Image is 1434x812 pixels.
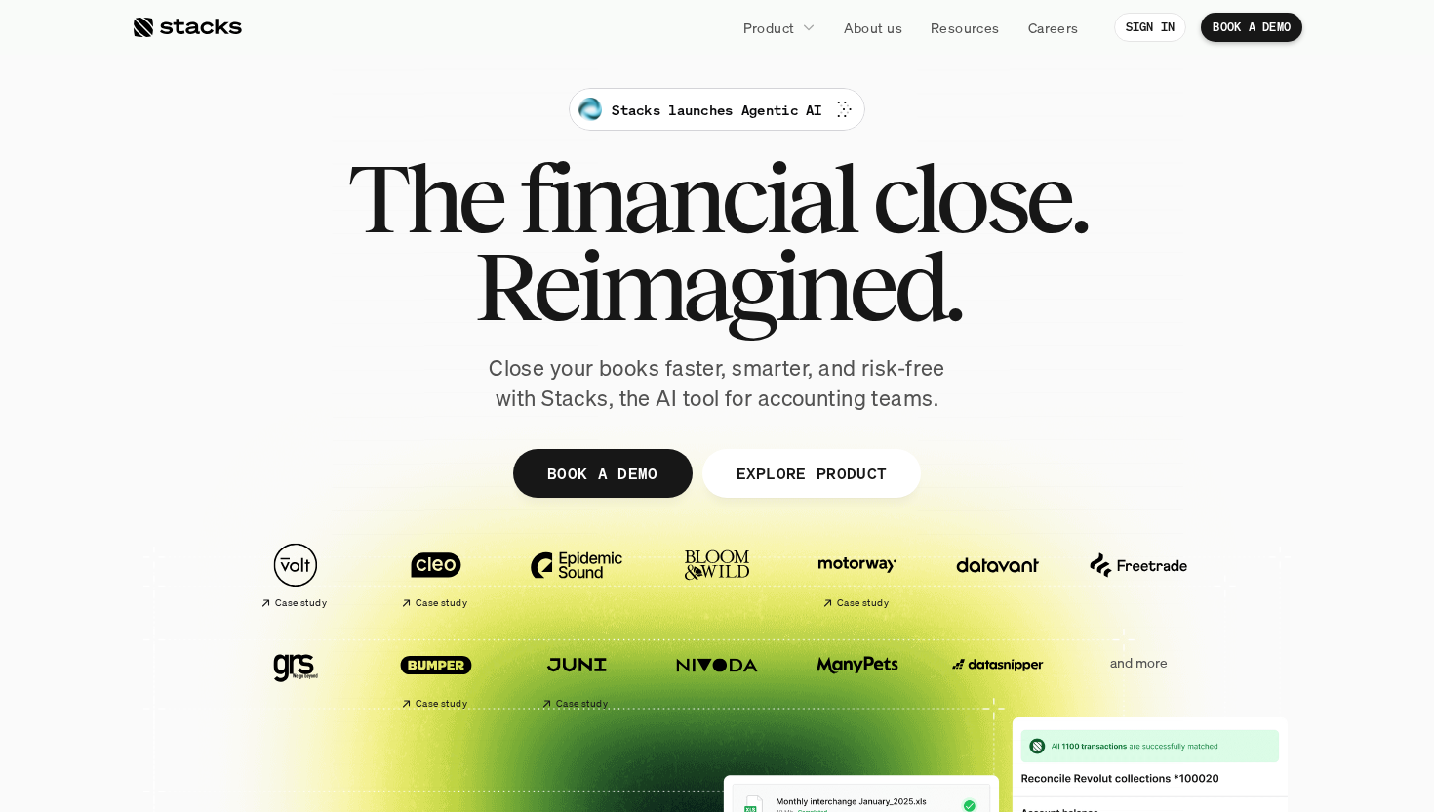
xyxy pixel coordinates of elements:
[516,632,637,717] a: Case study
[376,632,497,717] a: Case study
[547,459,658,487] p: BOOK A DEMO
[612,100,821,120] p: Stacks launches Agentic AI
[275,597,327,609] h2: Case study
[1213,20,1291,34] p: BOOK A DEMO
[1016,10,1091,45] a: Careers
[474,242,961,330] span: Reimagined.
[519,154,856,242] span: financial
[931,18,1000,38] p: Resources
[416,597,467,609] h2: Case study
[235,533,356,618] a: Case study
[1078,655,1199,671] p: and more
[872,154,1087,242] span: close.
[844,18,902,38] p: About us
[1201,13,1302,42] a: BOOK A DEMO
[832,10,914,45] a: About us
[919,10,1012,45] a: Resources
[347,154,502,242] span: The
[837,597,889,609] h2: Case study
[743,18,795,38] p: Product
[513,449,693,498] a: BOOK A DEMO
[376,533,497,618] a: Case study
[416,698,467,710] h2: Case study
[797,533,918,618] a: Case study
[1126,20,1175,34] p: SIGN IN
[701,449,921,498] a: EXPLORE PRODUCT
[556,698,608,710] h2: Case study
[736,459,887,487] p: EXPLORE PRODUCT
[1114,13,1187,42] a: SIGN IN
[473,353,961,414] p: Close your books faster, smarter, and risk-free with Stacks, the AI tool for accounting teams.
[1028,18,1079,38] p: Careers
[569,88,864,131] a: Stacks launches Agentic AI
